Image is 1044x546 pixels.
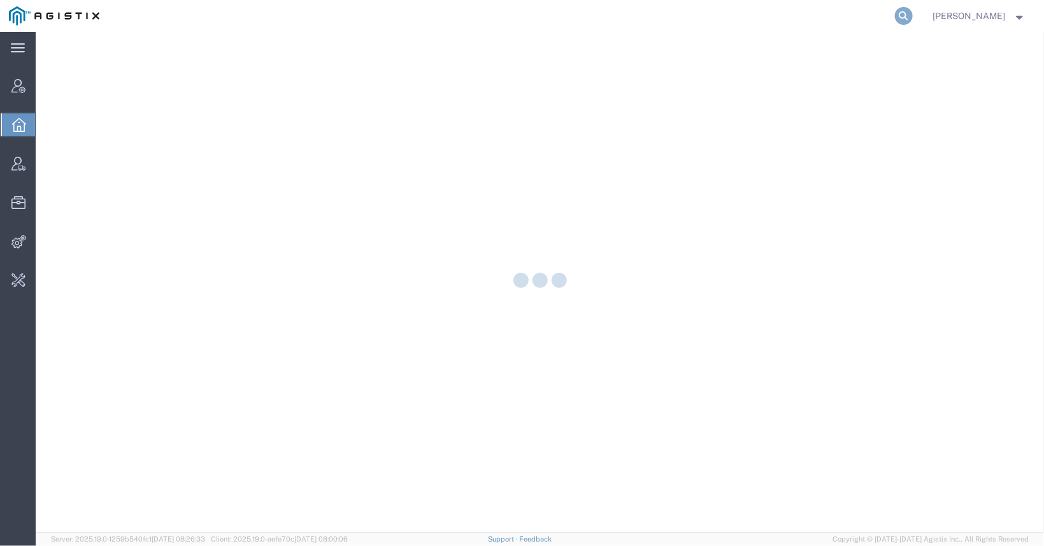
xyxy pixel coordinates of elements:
[488,535,520,543] a: Support
[51,535,205,543] span: Server: 2025.19.0-1259b540fc1
[9,6,99,25] img: logo
[211,535,348,543] span: Client: 2025.19.0-aefe70c
[520,535,552,543] a: Feedback
[294,535,348,543] span: [DATE] 08:00:06
[152,535,205,543] span: [DATE] 08:26:33
[833,534,1029,545] span: Copyright © [DATE]-[DATE] Agistix Inc., All Rights Reserved
[933,9,1006,23] span: Dennis Shynkarenko
[933,8,1027,24] button: [PERSON_NAME]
